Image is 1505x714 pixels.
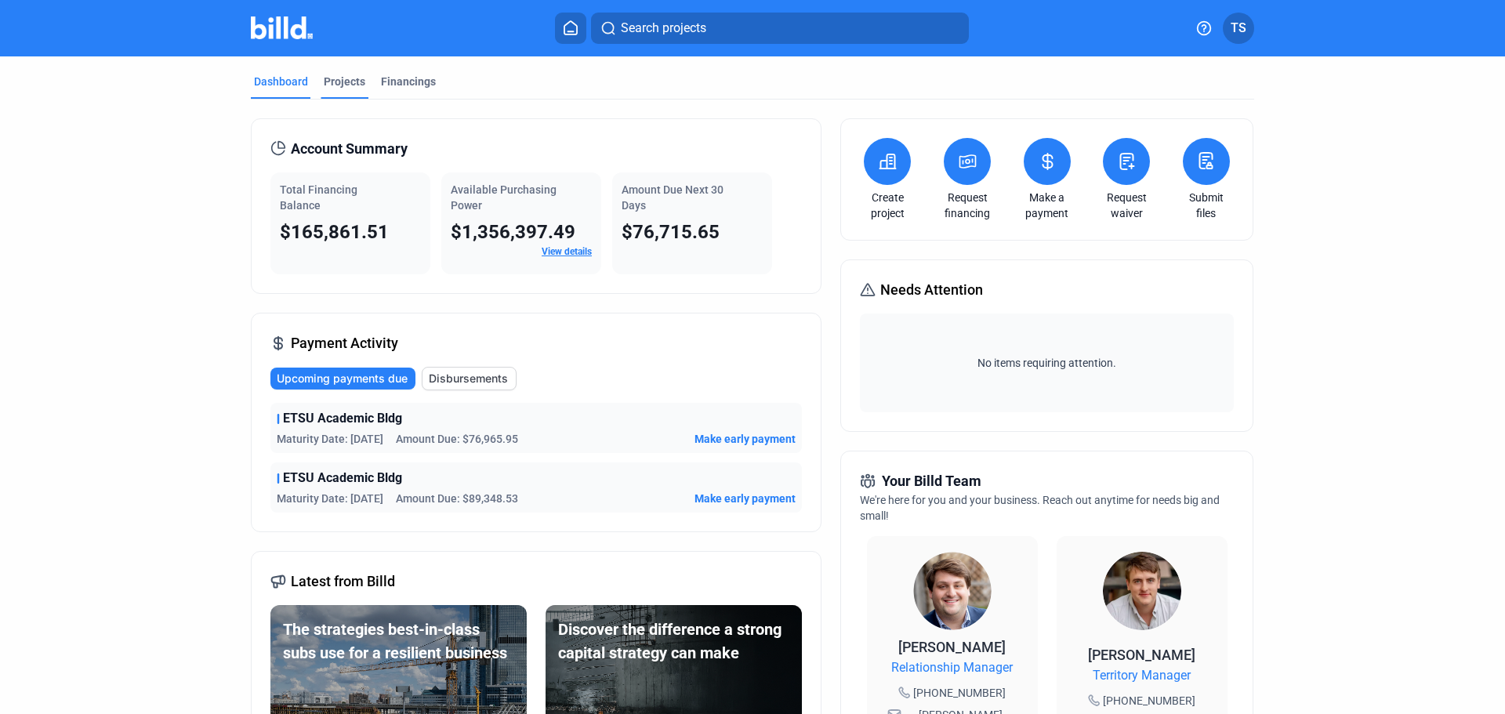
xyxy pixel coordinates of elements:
[254,74,308,89] div: Dashboard
[291,138,408,160] span: Account Summary
[542,246,592,257] a: View details
[422,367,517,390] button: Disbursements
[558,618,789,665] div: Discover the difference a strong capital strategy can make
[1179,190,1234,221] a: Submit files
[451,183,557,212] span: Available Purchasing Power
[621,19,706,38] span: Search projects
[1093,666,1191,685] span: Territory Manager
[860,494,1220,522] span: We're here for you and your business. Reach out anytime for needs big and small!
[1231,19,1246,38] span: TS
[591,13,969,44] button: Search projects
[622,221,720,243] span: $76,715.65
[291,332,398,354] span: Payment Activity
[324,74,365,89] div: Projects
[277,431,383,447] span: Maturity Date: [DATE]
[280,183,357,212] span: Total Financing Balance
[396,491,518,506] span: Amount Due: $89,348.53
[291,571,395,593] span: Latest from Billd
[277,371,408,386] span: Upcoming payments due
[1088,647,1195,663] span: [PERSON_NAME]
[283,409,402,428] span: ETSU Academic Bldg
[882,470,981,492] span: Your Billd Team
[1103,552,1181,630] img: Territory Manager
[283,618,514,665] div: The strategies best-in-class subs use for a resilient business
[396,431,518,447] span: Amount Due: $76,965.95
[694,491,796,506] button: Make early payment
[277,491,383,506] span: Maturity Date: [DATE]
[913,685,1006,701] span: [PHONE_NUMBER]
[866,355,1227,371] span: No items requiring attention.
[913,552,992,630] img: Relationship Manager
[381,74,436,89] div: Financings
[940,190,995,221] a: Request financing
[898,639,1006,655] span: [PERSON_NAME]
[694,431,796,447] button: Make early payment
[622,183,723,212] span: Amount Due Next 30 Days
[280,221,389,243] span: $165,861.51
[891,658,1013,677] span: Relationship Manager
[1103,693,1195,709] span: [PHONE_NUMBER]
[1223,13,1254,44] button: TS
[880,279,983,301] span: Needs Attention
[251,16,313,39] img: Billd Company Logo
[1020,190,1075,221] a: Make a payment
[860,190,915,221] a: Create project
[1099,190,1154,221] a: Request waiver
[270,368,415,390] button: Upcoming payments due
[283,469,402,487] span: ETSU Academic Bldg
[429,371,508,386] span: Disbursements
[451,221,575,243] span: $1,356,397.49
